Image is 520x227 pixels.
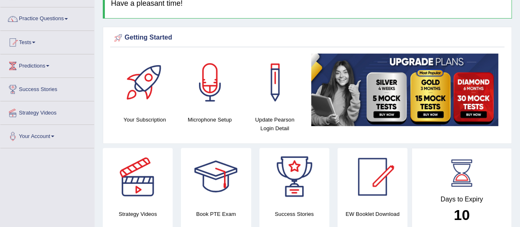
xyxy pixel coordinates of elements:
[112,32,502,44] div: Getting Started
[181,210,251,218] h4: Book PTE Exam
[0,125,94,145] a: Your Account
[181,115,238,124] h4: Microphone Setup
[0,7,94,28] a: Practice Questions
[0,31,94,51] a: Tests
[0,78,94,98] a: Success Stories
[337,210,407,218] h4: EW Booklet Download
[311,54,498,126] img: small5.jpg
[103,210,173,218] h4: Strategy Videos
[454,207,470,223] b: 10
[246,115,303,133] h4: Update Pearson Login Detail
[0,54,94,75] a: Predictions
[259,210,329,218] h4: Success Stories
[421,196,502,203] h4: Days to Expiry
[0,101,94,122] a: Strategy Videos
[116,115,173,124] h4: Your Subscription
